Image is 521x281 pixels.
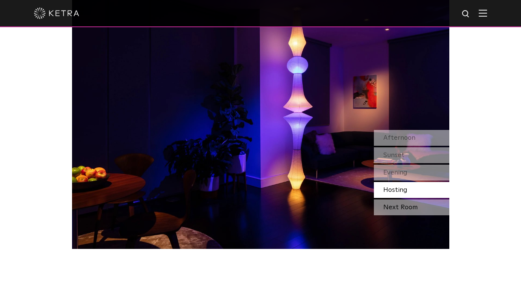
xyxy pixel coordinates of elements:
img: search icon [461,9,471,19]
span: Sunset [383,152,404,159]
img: ketra-logo-2019-white [34,8,79,19]
span: Hosting [383,187,407,193]
div: Next Room [374,199,449,215]
span: Afternoon [383,134,415,141]
span: Evening [383,169,407,176]
img: Hamburger%20Nav.svg [479,9,487,17]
